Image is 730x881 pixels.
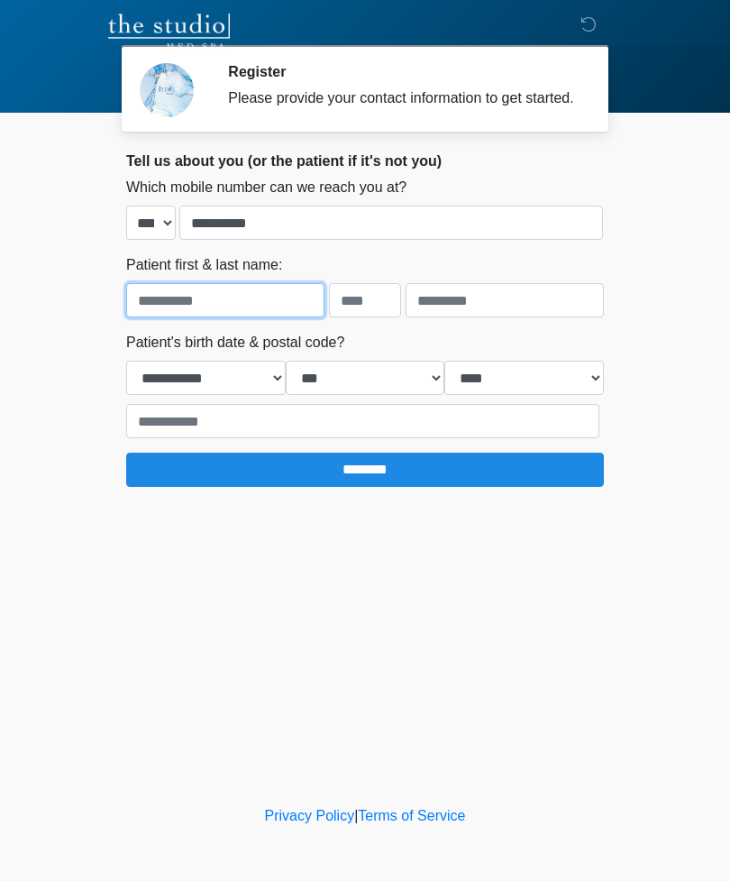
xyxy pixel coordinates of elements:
[126,254,282,276] label: Patient first & last name:
[358,808,465,823] a: Terms of Service
[228,87,577,109] div: Please provide your contact information to get started.
[265,808,355,823] a: Privacy Policy
[140,63,194,117] img: Agent Avatar
[354,808,358,823] a: |
[126,332,344,353] label: Patient's birth date & postal code?
[126,152,604,170] h2: Tell us about you (or the patient if it's not you)
[228,63,577,80] h2: Register
[108,14,230,50] img: The Studio Med Spa Logo
[126,177,406,198] label: Which mobile number can we reach you at?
